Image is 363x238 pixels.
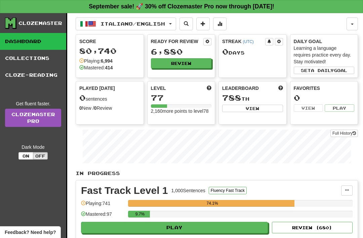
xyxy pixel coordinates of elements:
button: Off [33,152,48,160]
span: 0 [79,93,86,102]
div: Daily Goal [294,38,355,45]
div: Ready for Review [151,38,204,45]
p: In Progress [76,170,358,177]
div: Playing: [79,58,113,64]
div: Streak [222,38,265,45]
button: Review (680) [272,222,353,233]
div: Favorites [294,85,355,92]
button: Seta dailygoal [294,67,355,74]
button: Search sentences [179,18,193,30]
strong: 6,994 [101,58,113,64]
button: View [222,105,283,112]
button: Full History [330,130,358,137]
strong: 0 [94,105,97,111]
span: a daily [311,68,334,73]
div: sentences [79,94,140,102]
button: Play [81,222,268,233]
div: Learning a language requires practice every day. Stay motivated! [294,45,355,65]
div: 2,160 more points to level 78 [151,108,212,114]
button: On [18,152,33,160]
span: 788 [222,93,241,102]
div: Score [79,38,140,45]
div: th [222,94,283,102]
button: Review [151,58,212,68]
div: Playing: 741 [81,200,125,211]
div: New / Review [79,105,140,111]
div: 80,740 [79,47,140,55]
strong: 0 [79,105,82,111]
button: Italiano/English [76,18,176,30]
div: Day s [222,47,283,56]
div: Dark Mode [5,144,61,150]
span: Open feedback widget [5,229,56,236]
button: View [294,104,323,112]
div: 74.1% [130,200,294,207]
span: Leaderboard [222,85,259,92]
span: Played [DATE] [79,85,115,92]
div: 77 [151,94,212,102]
div: Mastered: 97 [81,211,125,222]
div: Mastered: [79,64,113,71]
div: 9.7% [130,211,150,217]
span: 0 [222,47,229,56]
div: Get fluent faster. [5,100,61,107]
span: Level [151,85,166,92]
strong: 414 [105,65,113,70]
button: More stats [213,18,227,30]
a: ClozemasterPro [5,109,61,127]
button: Fluency Fast Track [209,187,247,194]
div: 0 [294,94,355,102]
div: 1,000 Sentences [171,187,205,194]
span: This week in points, UTC [278,85,283,92]
div: Clozemaster [18,20,62,27]
a: (UTC) [243,39,253,44]
button: Play [325,104,354,112]
div: 6,880 [151,47,212,56]
span: Italiano / English [100,21,165,27]
button: Add sentence to collection [196,18,210,30]
strong: September sale! 🚀 30% off Clozemaster Pro now through [DATE]! [89,3,274,10]
div: Fast Track Level 1 [81,185,168,196]
span: Score more points to level up [207,85,211,92]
